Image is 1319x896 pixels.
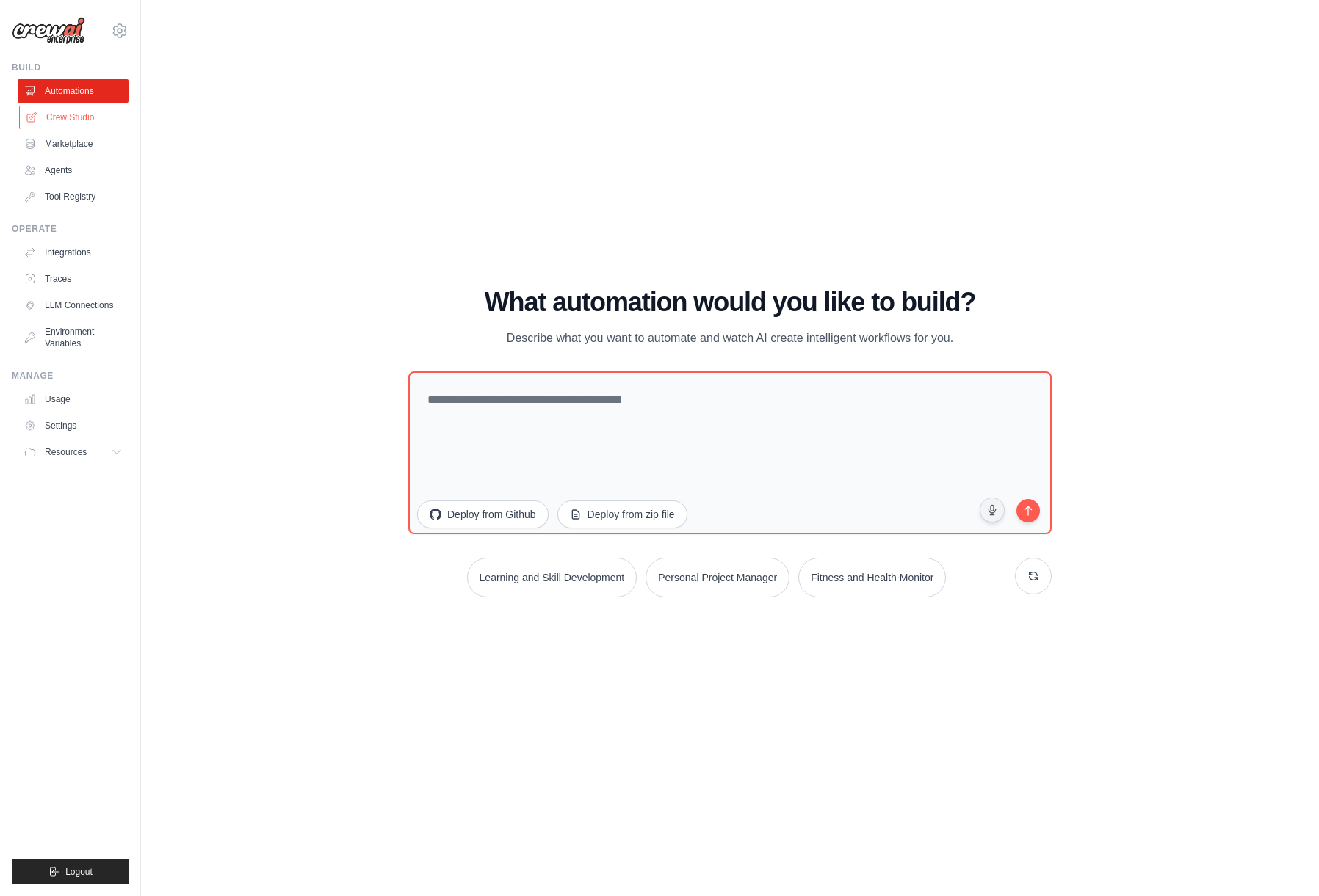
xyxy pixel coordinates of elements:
button: Resources [18,440,129,464]
button: Deploy from Github [417,500,549,528]
button: Personal Project Manager [646,558,789,597]
a: Agents [18,159,129,182]
span: Logout [65,866,93,878]
a: Integrations [18,241,129,264]
iframe: Chat Widget [1246,826,1319,896]
a: Environment Variables [18,320,129,355]
div: Build [12,62,129,73]
a: Traces [18,267,129,291]
img: Logo [12,17,85,45]
button: Logout [12,859,129,884]
div: Manage [12,370,129,382]
p: Describe what you want to automate and watch AI create intelligent workflows for you. [483,329,977,348]
a: Crew Studio [19,106,130,129]
a: Settings [18,414,129,437]
button: Deploy from zip file [557,500,687,528]
h1: What automation would you like to build? [408,288,1052,317]
a: Automations [18,79,129,103]
button: Fitness and Health Monitor [798,558,946,597]
button: Learning and Skill Development [467,558,637,597]
a: Tool Registry [18,185,129,208]
a: Usage [18,387,129,411]
a: LLM Connections [18,294,129,317]
span: Resources [45,446,87,458]
div: Operate [12,223,129,235]
a: Marketplace [18,132,129,156]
